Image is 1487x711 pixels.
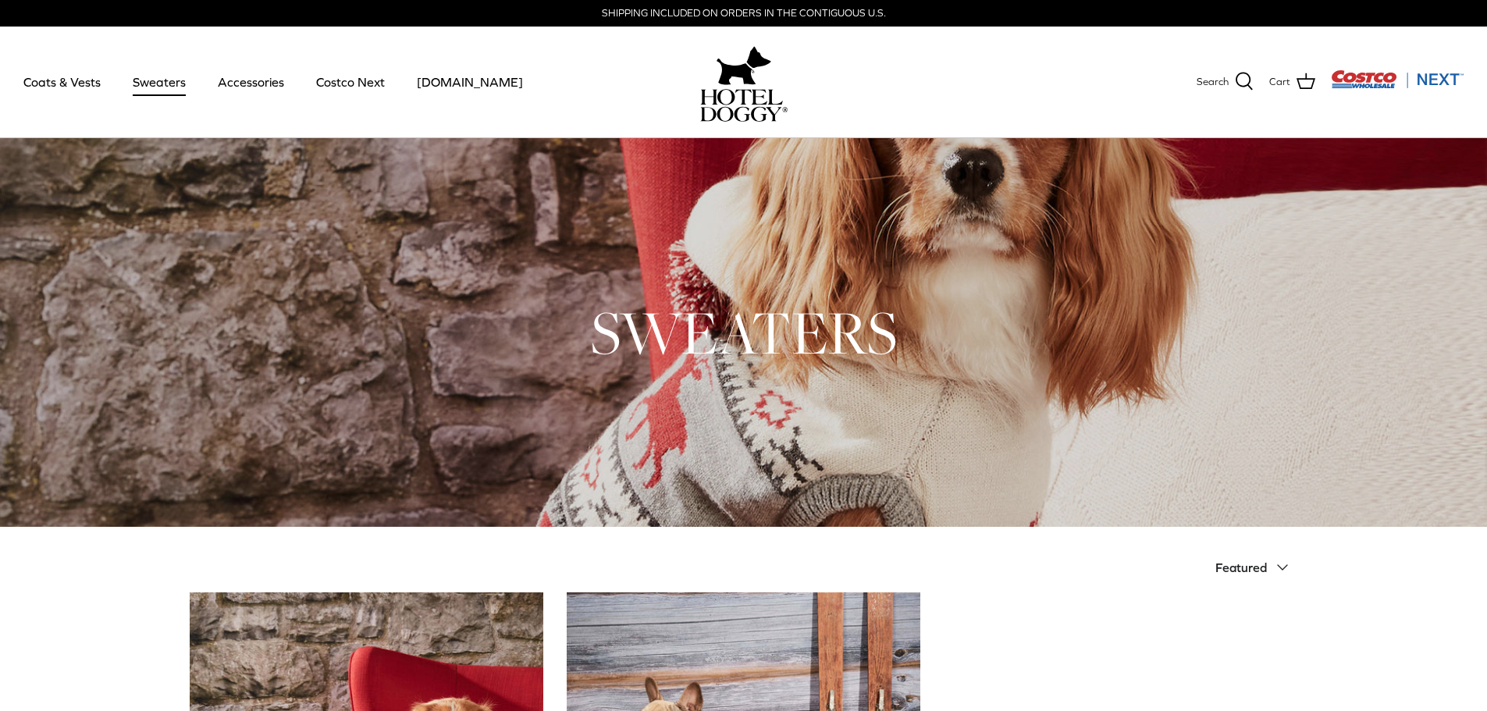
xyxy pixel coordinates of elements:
[1331,69,1464,89] img: Costco Next
[1215,560,1267,574] span: Featured
[700,42,788,122] a: hoteldoggy.com hoteldoggycom
[302,55,399,108] a: Costco Next
[700,89,788,122] img: hoteldoggycom
[717,42,771,89] img: hoteldoggy.com
[403,55,537,108] a: [DOMAIN_NAME]
[1331,80,1464,91] a: Visit Costco Next
[1197,74,1229,91] span: Search
[1269,74,1290,91] span: Cart
[204,55,298,108] a: Accessories
[1197,72,1254,92] a: Search
[1215,550,1298,585] button: Featured
[190,294,1298,371] h1: SWEATERS
[1269,72,1315,92] a: Cart
[9,55,115,108] a: Coats & Vests
[119,55,200,108] a: Sweaters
